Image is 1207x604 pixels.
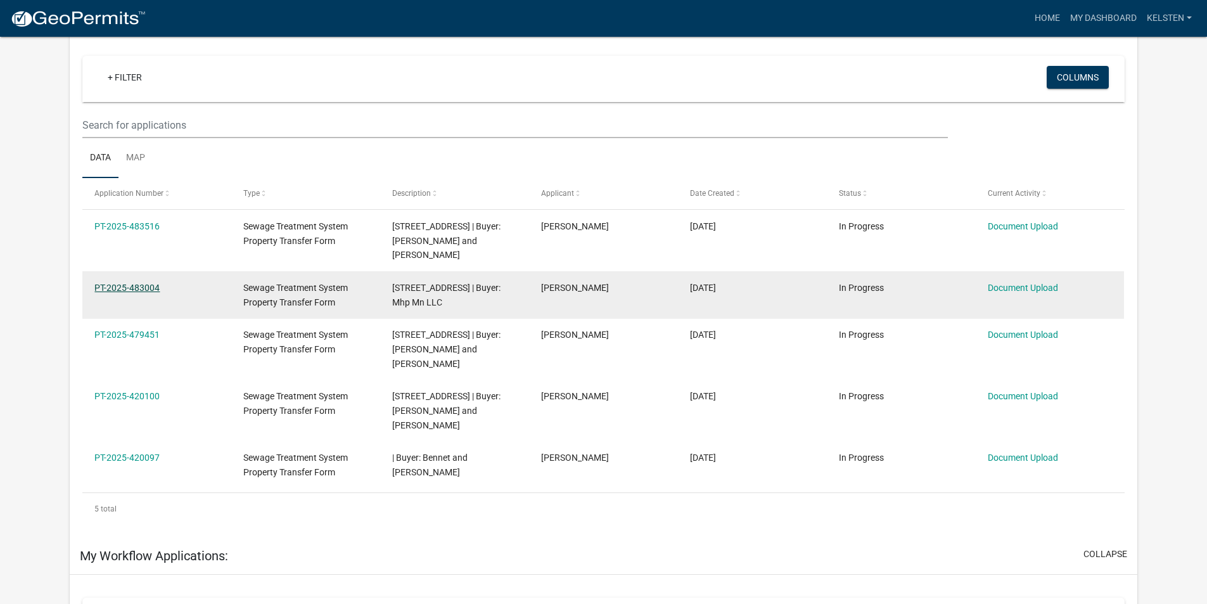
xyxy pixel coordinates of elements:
span: 204 EAST ST S | Buyer: Mhp Mn LLC [392,283,501,307]
a: Document Upload [988,283,1058,293]
datatable-header-cell: Application Number [82,178,231,209]
a: My Dashboard [1065,6,1142,30]
a: Document Upload [988,330,1058,340]
a: Document Upload [988,453,1058,463]
span: Kelsey Stender [541,391,609,401]
datatable-header-cell: Date Created [678,178,827,209]
div: 5 total [82,493,1125,525]
span: Sewage Treatment System Property Transfer Form [243,391,348,416]
span: Kelsey Stender [541,283,609,293]
datatable-header-cell: Applicant [529,178,678,209]
span: | Buyer: Bennet and Trisha Stich [392,453,468,477]
span: Kelsey Stender [541,221,609,231]
span: Sewage Treatment System Property Transfer Form [243,283,348,307]
span: Sewage Treatment System Property Transfer Form [243,330,348,354]
span: In Progress [839,283,884,293]
a: Document Upload [988,391,1058,401]
span: Sewage Treatment System Property Transfer Form [243,221,348,246]
span: Date Created [690,189,734,198]
a: PT-2025-483004 [94,283,160,293]
a: PT-2025-420097 [94,453,160,463]
span: 09/23/2025 [690,283,716,293]
span: In Progress [839,453,884,463]
input: Search for applications [82,112,947,138]
span: Sewage Treatment System Property Transfer Form [243,453,348,477]
span: In Progress [839,221,884,231]
a: Map [118,138,153,179]
datatable-header-cell: Type [231,178,380,209]
span: 09/16/2025 [690,330,716,340]
span: 09/24/2025 [690,221,716,231]
a: Document Upload [988,221,1058,231]
div: collapse [70,33,1137,537]
span: Kelsey Stender [541,453,609,463]
span: In Progress [839,391,884,401]
span: 121 NORTH SHORE DR | Buyer: David Buck and Esther Buck [392,330,501,369]
a: + Filter [98,66,152,89]
button: collapse [1083,548,1127,561]
span: Type [243,189,260,198]
a: Home [1030,6,1065,30]
a: Kelsten [1142,6,1197,30]
span: 514 SUMMIT ST E | Buyer: Adria Budesca and Amy Herbranson [392,391,501,430]
a: Data [82,138,118,179]
span: Status [839,189,861,198]
span: Current Activity [988,189,1040,198]
datatable-header-cell: Status [826,178,975,209]
datatable-header-cell: Current Activity [975,178,1124,209]
datatable-header-cell: Description [380,178,529,209]
span: Application Number [94,189,163,198]
a: PT-2025-420100 [94,391,160,401]
span: Applicant [541,189,574,198]
span: 05/13/2025 [690,453,716,463]
span: Kelsey Stender [541,330,609,340]
span: Description [392,189,431,198]
span: 417 CO HWY 55 | Buyer: Barry Bailey and Carla Bailey [392,221,501,260]
button: Columns [1047,66,1109,89]
span: 05/13/2025 [690,391,716,401]
a: PT-2025-483516 [94,221,160,231]
a: PT-2025-479451 [94,330,160,340]
h5: My Workflow Applications: [80,548,228,563]
span: In Progress [839,330,884,340]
